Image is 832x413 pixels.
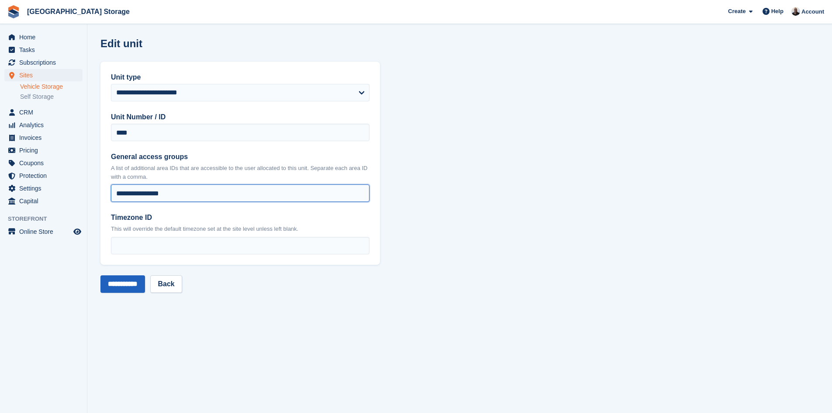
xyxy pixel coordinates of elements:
[4,144,83,156] a: menu
[4,56,83,69] a: menu
[19,119,72,131] span: Analytics
[111,225,369,233] p: This will override the default timezone set at the site level unless left blank.
[19,170,72,182] span: Protection
[19,195,72,207] span: Capital
[19,69,72,81] span: Sites
[4,44,83,56] a: menu
[24,4,133,19] a: [GEOGRAPHIC_DATA] Storage
[4,106,83,118] a: menu
[7,5,20,18] img: stora-icon-8386f47178a22dfd0bd8f6a31ec36ba5ce8667c1dd55bd0f319d3a0aa187defe.svg
[111,212,369,223] label: Timezone ID
[72,226,83,237] a: Preview store
[19,182,72,194] span: Settings
[4,31,83,43] a: menu
[4,132,83,144] a: menu
[19,132,72,144] span: Invoices
[4,195,83,207] a: menu
[111,112,369,122] label: Unit Number / ID
[19,106,72,118] span: CRM
[4,69,83,81] a: menu
[19,226,72,238] span: Online Store
[111,164,369,181] p: A list of additional area IDs that are accessible to the user allocated to this unit. Separate ea...
[4,119,83,131] a: menu
[771,7,784,16] span: Help
[4,182,83,194] a: menu
[8,215,87,223] span: Storefront
[19,31,72,43] span: Home
[100,38,142,49] h1: Edit unit
[19,157,72,169] span: Coupons
[791,7,800,16] img: Keith Strivens
[19,56,72,69] span: Subscriptions
[728,7,746,16] span: Create
[111,152,369,162] label: General access groups
[150,275,182,293] a: Back
[4,170,83,182] a: menu
[111,72,369,83] label: Unit type
[20,83,83,91] a: Vehicle Storage
[19,44,72,56] span: Tasks
[801,7,824,16] span: Account
[19,144,72,156] span: Pricing
[20,93,83,101] a: Self Storage
[4,226,83,238] a: menu
[4,157,83,169] a: menu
